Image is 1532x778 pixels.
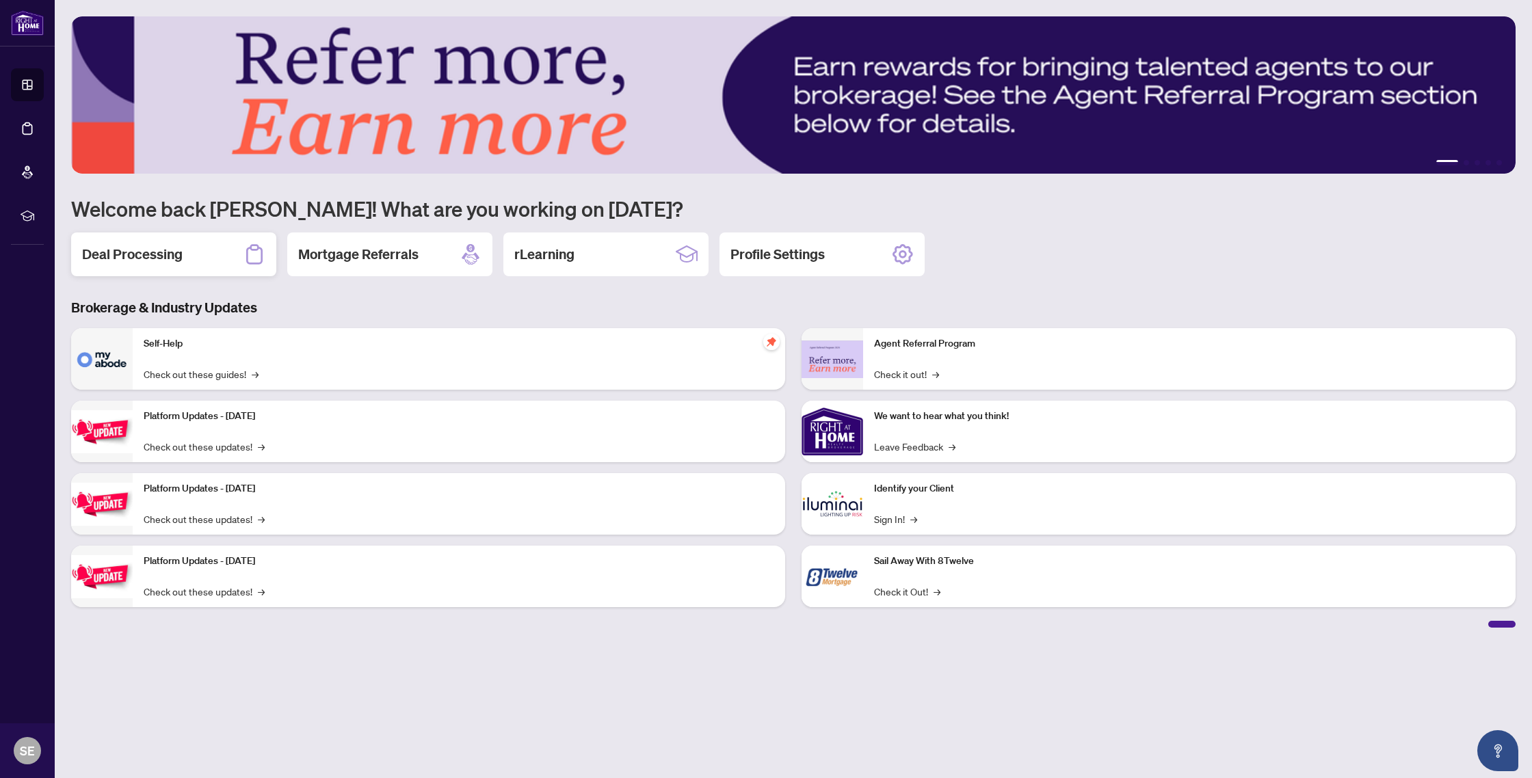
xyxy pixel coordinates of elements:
[874,409,1505,424] p: We want to hear what you think!
[71,196,1516,222] h1: Welcome back [PERSON_NAME]! What are you working on [DATE]?
[1477,730,1518,771] button: Open asap
[71,298,1516,317] h3: Brokerage & Industry Updates
[874,366,939,381] a: Check it out!→
[20,741,35,760] span: SE
[252,366,259,381] span: →
[802,340,863,378] img: Agent Referral Program
[82,245,183,264] h2: Deal Processing
[71,555,133,598] img: Platform Updates - June 23, 2025
[874,554,1505,569] p: Sail Away With 8Twelve
[910,511,917,526] span: →
[71,410,133,453] img: Platform Updates - July 21, 2025
[874,481,1505,496] p: Identify your Client
[144,336,774,351] p: Self-Help
[71,328,133,390] img: Self-Help
[874,584,940,599] a: Check it Out!→
[934,584,940,599] span: →
[71,16,1516,174] img: Slide 0
[730,245,825,264] h2: Profile Settings
[874,511,917,526] a: Sign In!→
[71,483,133,526] img: Platform Updates - July 8, 2025
[1496,160,1502,165] button: 5
[949,439,955,454] span: →
[258,511,265,526] span: →
[932,366,939,381] span: →
[802,473,863,535] img: Identify your Client
[258,584,265,599] span: →
[802,546,863,607] img: Sail Away With 8Twelve
[514,245,574,264] h2: rLearning
[763,334,780,350] span: pushpin
[144,481,774,496] p: Platform Updates - [DATE]
[144,584,265,599] a: Check out these updates!→
[144,409,774,424] p: Platform Updates - [DATE]
[11,10,44,36] img: logo
[874,439,955,454] a: Leave Feedback→
[144,439,265,454] a: Check out these updates!→
[1485,160,1491,165] button: 4
[802,401,863,462] img: We want to hear what you think!
[144,511,265,526] a: Check out these updates!→
[874,336,1505,351] p: Agent Referral Program
[298,245,419,264] h2: Mortgage Referrals
[1436,160,1458,165] button: 1
[144,366,259,381] a: Check out these guides!→
[144,554,774,569] p: Platform Updates - [DATE]
[1475,160,1480,165] button: 3
[258,439,265,454] span: →
[1464,160,1469,165] button: 2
